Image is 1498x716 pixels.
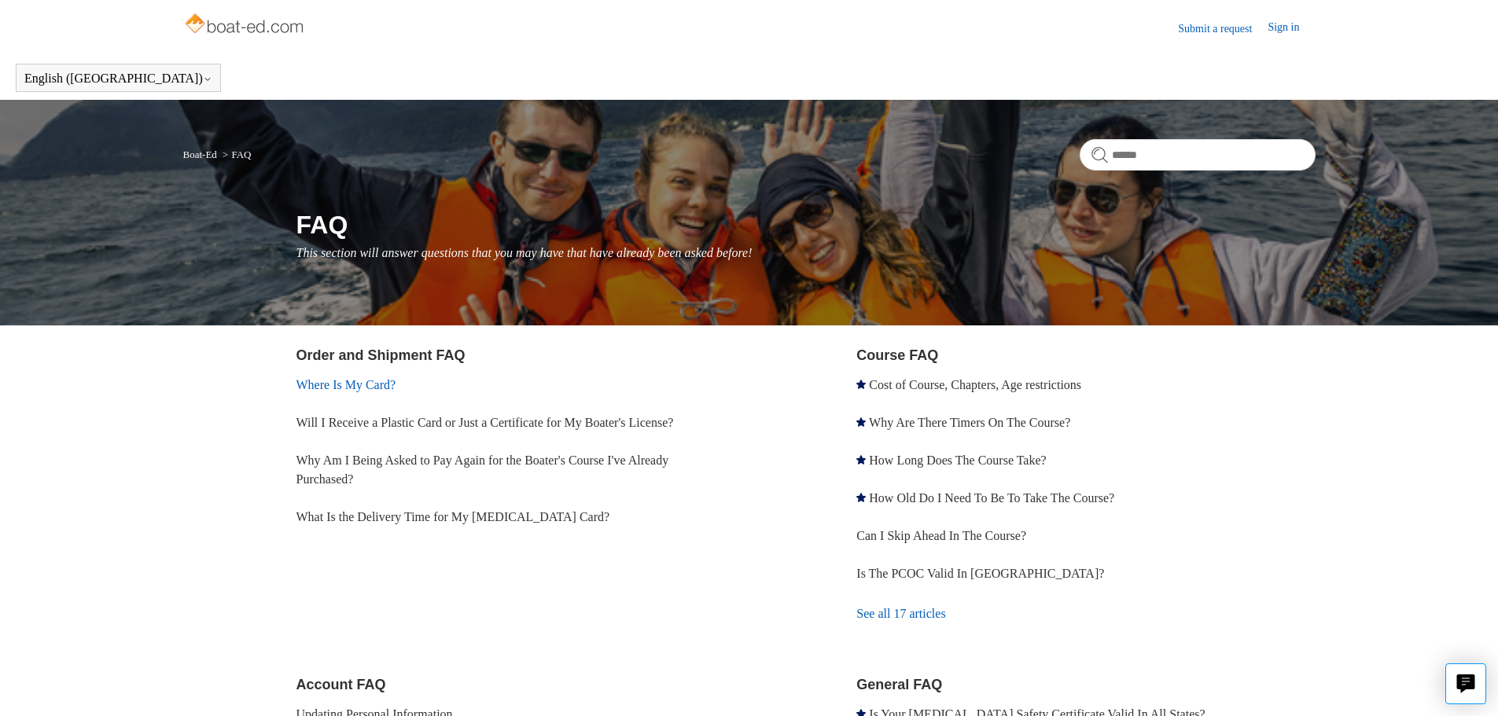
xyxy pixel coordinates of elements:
[869,491,1114,505] a: How Old Do I Need To Be To Take The Course?
[296,347,466,363] a: Order and Shipment FAQ
[856,380,866,389] svg: Promoted article
[296,453,669,486] a: Why Am I Being Asked to Pay Again for the Boater's Course I've Already Purchased?
[856,417,866,427] svg: Promoted article
[183,149,220,160] li: Boat-Ed
[219,149,251,160] li: FAQ
[296,510,610,523] a: What Is the Delivery Time for My [MEDICAL_DATA] Card?
[183,9,308,41] img: Boat-Ed Help Center home page
[869,378,1081,391] a: Cost of Course, Chapters, Age restrictions
[856,593,1315,635] a: See all 17 articles
[856,455,866,464] svg: Promoted article
[24,72,212,86] button: English ([GEOGRAPHIC_DATA])
[856,677,942,692] a: General FAQ
[1445,663,1486,704] button: Live chat
[1178,20,1268,37] a: Submit a request
[856,529,1026,542] a: Can I Skip Ahead In The Course?
[869,453,1046,467] a: How Long Does The Course Take?
[856,567,1104,580] a: Is The PCOC Valid In [GEOGRAPHIC_DATA]?
[296,416,674,429] a: Will I Receive a Plastic Card or Just a Certificate for My Boater's License?
[1268,19,1315,38] a: Sign in
[296,378,396,391] a: Where Is My Card?
[856,493,866,502] svg: Promoted article
[183,149,217,160] a: Boat-Ed
[296,244,1316,263] p: This section will answer questions that you may have that have already been asked before!
[296,206,1316,244] h1: FAQ
[869,416,1070,429] a: Why Are There Timers On The Course?
[1080,139,1316,171] input: Search
[296,677,386,692] a: Account FAQ
[856,347,938,363] a: Course FAQ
